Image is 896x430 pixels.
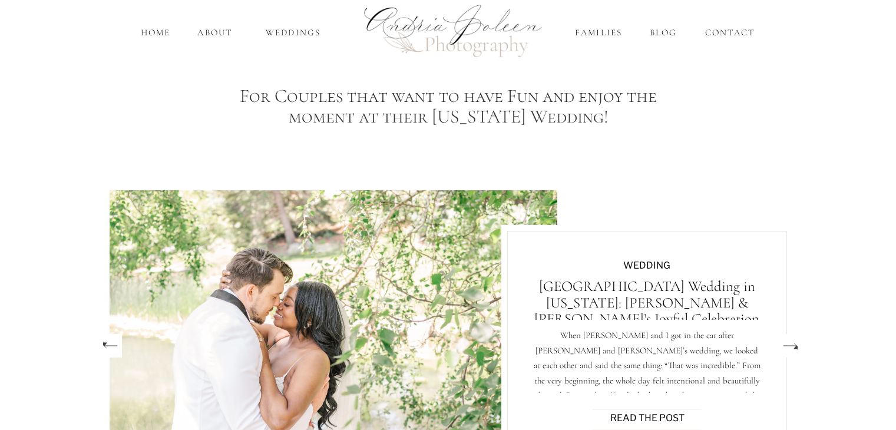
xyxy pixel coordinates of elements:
a: Weddings [259,26,328,39]
a: About [195,26,236,39]
p: When [PERSON_NAME] and I got in the car after [PERSON_NAME] and [PERSON_NAME]’s wedding, we looke... [534,328,761,418]
h2: For Couples that want to have Fun and enjoy the moment at their [US_STATE] Wedding! [221,85,676,129]
a: Wedding [623,260,670,271]
a: Contact [702,26,758,39]
a: home [139,26,173,39]
a: Families [573,26,624,39]
a: Blog [647,26,680,39]
a: Read the Post [577,412,718,424]
a: [GEOGRAPHIC_DATA] Wedding in [US_STATE]: [PERSON_NAME] & [PERSON_NAME]’s Joyful Celebration [534,277,759,328]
